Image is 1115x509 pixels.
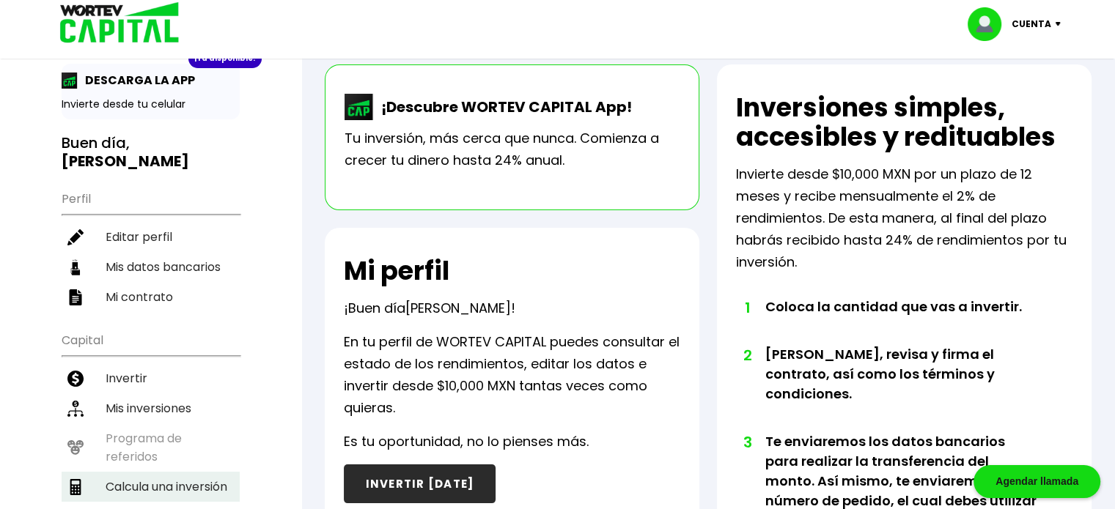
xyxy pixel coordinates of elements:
span: [PERSON_NAME] [405,299,511,317]
div: ¡Ya disponible! [188,49,262,68]
p: Invierte desde $10,000 MXN por un plazo de 12 meses y recibe mensualmente el 2% de rendimientos. ... [736,163,1072,273]
p: DESCARGA LA APP [78,71,195,89]
img: wortev-capital-app-icon [345,94,374,120]
a: Calcula una inversión [62,472,240,502]
img: profile-image [968,7,1012,41]
p: ¡Descubre WORTEV CAPITAL App! [374,96,632,118]
span: 1 [743,297,751,319]
h2: Inversiones simples, accesibles y redituables [736,93,1072,152]
img: app-icon [62,73,78,89]
li: Coloca la cantidad que vas a invertir. [765,297,1039,344]
a: Invertir [62,363,240,393]
p: Es tu oportunidad, no lo pienses más. [344,431,589,453]
img: editar-icon.952d3147.svg [67,229,84,245]
img: calculadora-icon.17d418c4.svg [67,479,84,495]
p: ¡Buen día ! [344,297,515,319]
ul: Perfil [62,182,240,312]
p: Cuenta [1012,13,1051,35]
button: INVERTIR [DATE] [344,464,496,503]
h2: Mi perfil [344,256,449,286]
img: icon-down [1051,22,1071,26]
a: Mi contrato [62,282,240,312]
img: inversiones-icon.6695dc30.svg [67,401,84,417]
a: Mis inversiones [62,393,240,423]
a: Editar perfil [62,222,240,252]
p: En tu perfil de WORTEV CAPITAL puedes consultar el estado de los rendimientos, editar los datos e... [344,331,680,419]
p: Invierte desde tu celular [62,97,240,112]
div: Agendar llamada [974,465,1100,498]
b: [PERSON_NAME] [62,151,189,171]
span: 3 [743,431,751,453]
p: Tu inversión, más cerca que nunca. Comienza a crecer tu dinero hasta 24% anual. [345,127,680,171]
h3: Buen día, [62,134,240,171]
img: invertir-icon.b3b967d7.svg [67,371,84,387]
img: contrato-icon.f2db500c.svg [67,289,84,305]
li: [PERSON_NAME], revisa y firma el contrato, así como los términos y condiciones. [765,344,1039,431]
a: Mis datos bancarios [62,252,240,282]
img: datos-icon.10cf9172.svg [67,259,84,275]
span: 2 [743,344,751,366]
